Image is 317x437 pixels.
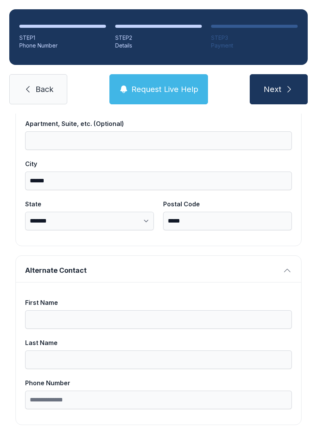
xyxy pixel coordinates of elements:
[264,84,281,95] span: Next
[211,42,298,49] div: Payment
[25,310,292,329] input: First Name
[115,34,202,42] div: STEP 2
[25,391,292,409] input: Phone Number
[25,199,154,209] div: State
[19,42,106,49] div: Phone Number
[36,84,53,95] span: Back
[163,212,292,230] input: Postal Code
[25,338,292,347] div: Last Name
[25,172,292,190] input: City
[25,265,280,276] span: Alternate Contact
[211,34,298,42] div: STEP 3
[163,199,292,209] div: Postal Code
[25,119,292,128] div: Apartment, Suite, etc. (Optional)
[25,298,292,307] div: First Name
[131,84,198,95] span: Request Live Help
[25,212,154,230] select: State
[25,131,292,150] input: Apartment, Suite, etc. (Optional)
[16,256,301,282] button: Alternate Contact
[25,350,292,369] input: Last Name
[25,159,292,168] div: City
[19,34,106,42] div: STEP 1
[25,378,292,388] div: Phone Number
[115,42,202,49] div: Details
